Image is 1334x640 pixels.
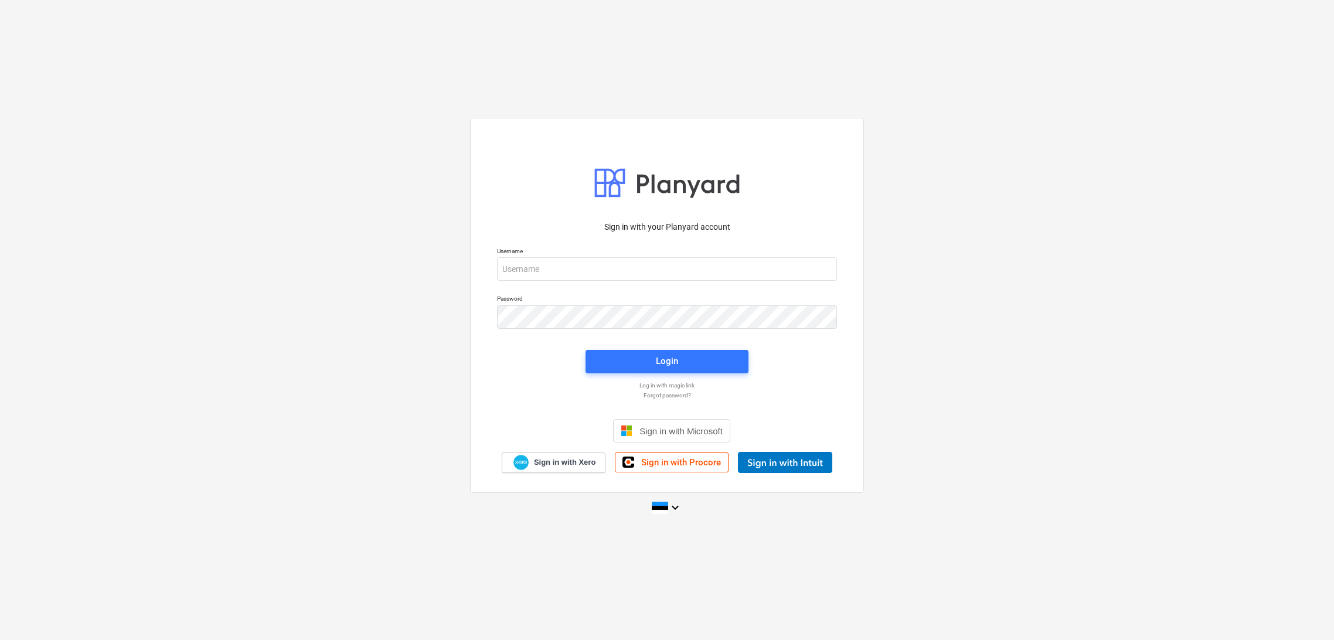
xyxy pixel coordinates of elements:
[534,457,595,468] span: Sign in with Xero
[497,221,837,233] p: Sign in with your Planyard account
[497,257,837,281] input: Username
[502,452,606,473] a: Sign in with Xero
[641,457,721,468] span: Sign in with Procore
[615,452,729,472] a: Sign in with Procore
[639,426,723,436] span: Sign in with Microsoft
[491,382,843,389] a: Log in with magic link
[497,247,837,257] p: Username
[491,392,843,399] a: Forgot password?
[586,350,748,373] button: Login
[656,353,678,369] div: Login
[668,501,682,515] i: keyboard_arrow_down
[497,295,837,305] p: Password
[621,425,632,437] img: Microsoft logo
[513,455,529,471] img: Xero logo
